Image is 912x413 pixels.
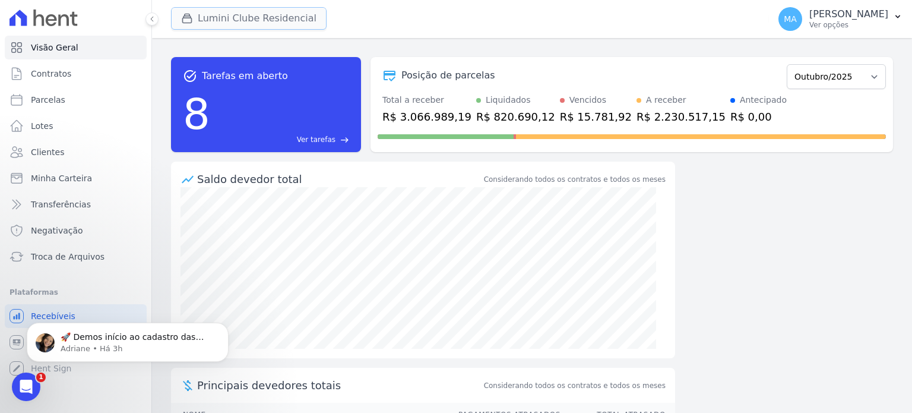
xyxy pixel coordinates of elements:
a: Conta Hent [5,330,147,354]
a: Minha Carteira [5,166,147,190]
p: Ver opções [809,20,888,30]
a: Parcelas [5,88,147,112]
span: Minha Carteira [31,172,92,184]
a: Lotes [5,114,147,138]
span: Parcelas [31,94,65,106]
iframe: Intercom notifications mensagem [9,298,246,381]
span: Lotes [31,120,53,132]
button: Lumini Clube Residencial [171,7,327,30]
span: east [340,135,349,144]
p: Message from Adriane, sent Há 3h [52,46,205,56]
div: Vencidos [569,94,606,106]
span: 🚀 Demos início ao cadastro das Contas Digitais Arke! Iniciamos a abertura para clientes do modelo... [52,34,202,280]
a: Visão Geral [5,36,147,59]
iframe: Intercom live chat [12,373,40,401]
span: Considerando todos os contratos e todos os meses [484,380,666,391]
span: Ver tarefas [297,134,335,145]
button: MA [PERSON_NAME] Ver opções [769,2,912,36]
div: Antecipado [740,94,787,106]
span: Tarefas em aberto [202,69,288,83]
a: Troca de Arquivos [5,245,147,269]
div: R$ 2.230.517,15 [636,109,726,125]
a: Contratos [5,62,147,86]
span: Principais devedores totais [197,377,482,393]
div: Liquidados [486,94,531,106]
div: Saldo devedor total [197,171,482,187]
div: Posição de parcelas [401,68,495,83]
span: Negativação [31,225,83,237]
div: A receber [646,94,686,106]
div: Plataformas [9,285,142,299]
div: 8 [183,83,210,145]
span: 1 [36,373,46,382]
span: Visão Geral [31,42,78,53]
a: Recebíveis [5,304,147,328]
span: Clientes [31,146,64,158]
div: Total a receber [382,94,471,106]
a: Ver tarefas east [215,134,349,145]
div: R$ 15.781,92 [560,109,632,125]
span: Transferências [31,198,91,210]
span: MA [784,15,797,23]
div: Considerando todos os contratos e todos os meses [484,174,666,185]
a: Negativação [5,219,147,242]
span: Troca de Arquivos [31,251,104,263]
a: Clientes [5,140,147,164]
p: [PERSON_NAME] [809,8,888,20]
div: R$ 820.690,12 [476,109,555,125]
a: Transferências [5,193,147,216]
div: R$ 0,00 [730,109,787,125]
div: R$ 3.066.989,19 [382,109,471,125]
span: task_alt [183,69,197,83]
span: Contratos [31,68,71,80]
